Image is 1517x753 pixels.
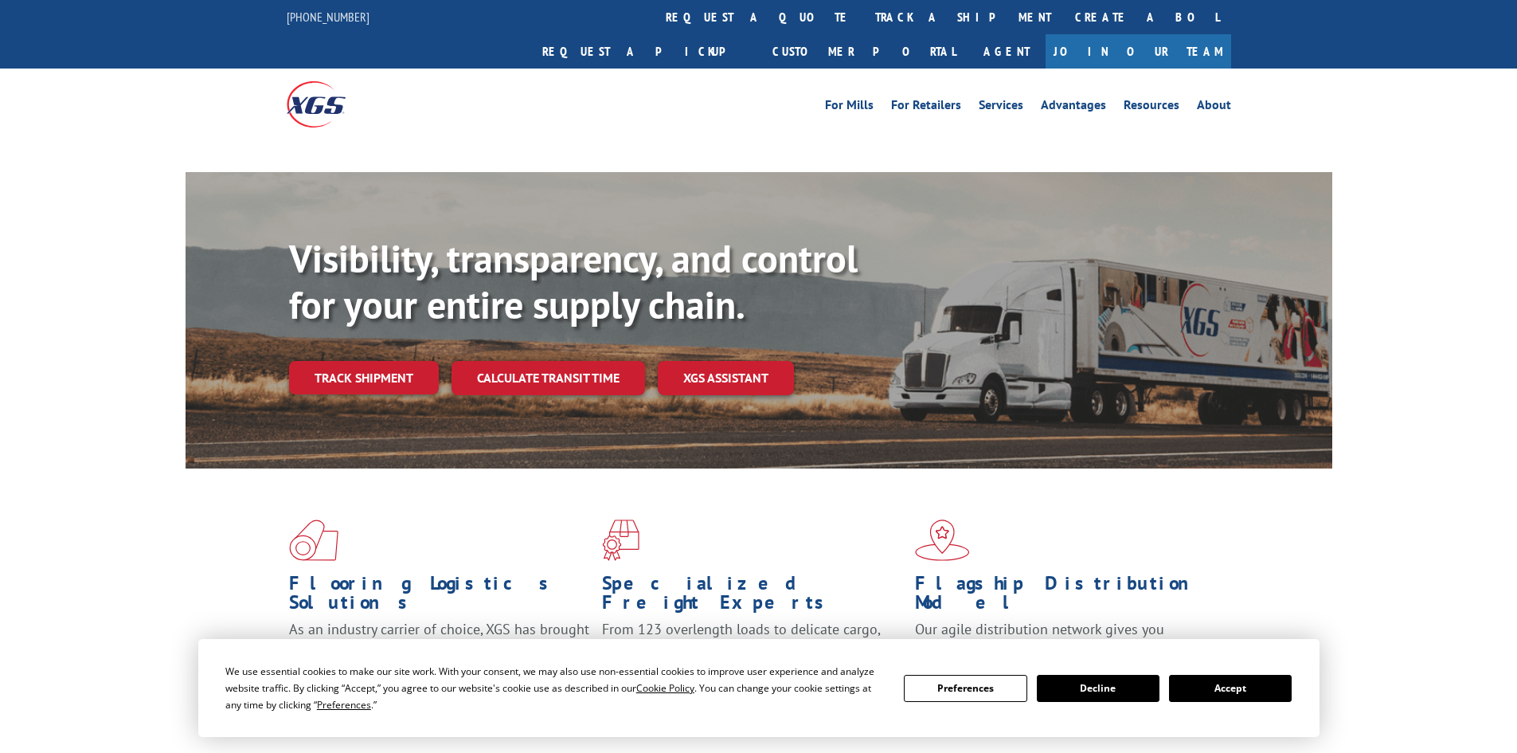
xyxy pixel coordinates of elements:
a: Join Our Team [1046,34,1231,69]
b: Visibility, transparency, and control for your entire supply chain. [289,233,858,329]
h1: Flagship Distribution Model [915,574,1216,620]
a: [PHONE_NUMBER] [287,9,369,25]
img: xgs-icon-focused-on-flooring-red [602,520,639,561]
h1: Flooring Logistics Solutions [289,574,590,620]
img: xgs-icon-flagship-distribution-model-red [915,520,970,561]
span: Our agile distribution network gives you nationwide inventory management on demand. [915,620,1208,657]
a: For Retailers [891,99,961,116]
div: We use essential cookies to make our site work. With your consent, we may also use non-essential ... [225,663,885,713]
a: Advantages [1041,99,1106,116]
a: Agent [968,34,1046,69]
div: Cookie Consent Prompt [198,639,1320,737]
a: About [1197,99,1231,116]
a: Calculate transit time [452,361,645,395]
a: Request a pickup [530,34,760,69]
h1: Specialized Freight Experts [602,574,903,620]
img: xgs-icon-total-supply-chain-intelligence-red [289,520,338,561]
a: For Mills [825,99,874,116]
a: Resources [1124,99,1179,116]
a: Track shipment [289,361,439,394]
p: From 123 overlength loads to delicate cargo, our experienced staff knows the best way to move you... [602,620,903,691]
a: Services [979,99,1023,116]
span: Preferences [317,698,371,712]
button: Preferences [904,675,1026,702]
button: Accept [1169,675,1292,702]
a: Customer Portal [760,34,968,69]
button: Decline [1037,675,1159,702]
span: Cookie Policy [636,681,694,695]
span: As an industry carrier of choice, XGS has brought innovation and dedication to flooring logistics... [289,620,589,677]
a: XGS ASSISTANT [658,361,794,395]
